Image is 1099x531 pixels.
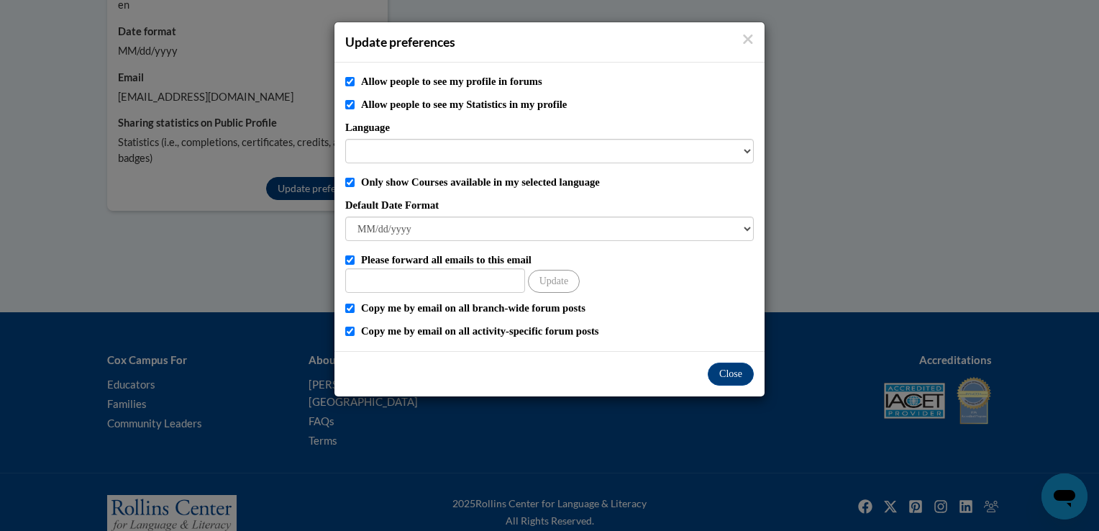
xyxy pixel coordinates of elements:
[361,96,754,112] label: Allow people to see my Statistics in my profile
[361,73,754,89] label: Allow people to see my profile in forums
[345,119,754,135] label: Language
[345,33,754,51] h4: Update preferences
[361,174,754,190] label: Only show Courses available in my selected language
[345,197,754,213] label: Default Date Format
